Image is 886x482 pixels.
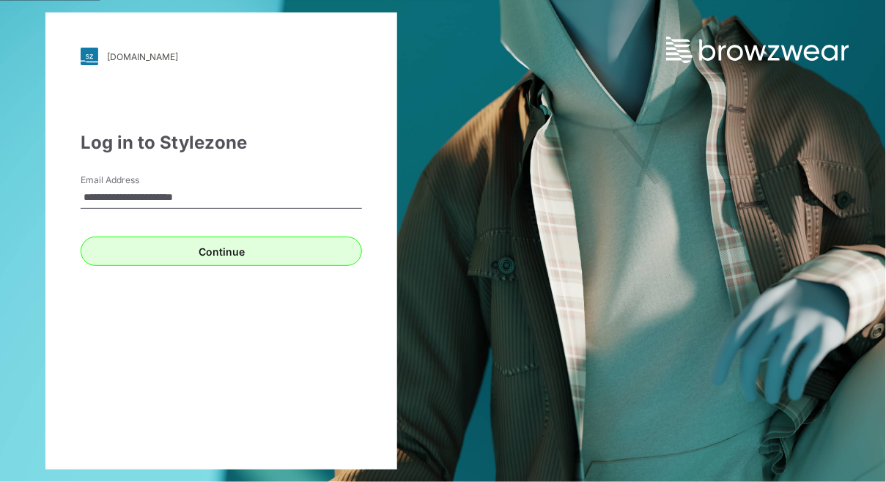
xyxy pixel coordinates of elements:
[666,37,849,63] img: browzwear-logo.73288ffb.svg
[81,48,98,65] img: svg+xml;base64,PHN2ZyB3aWR0aD0iMjgiIGhlaWdodD0iMjgiIHZpZXdCb3g9IjAgMCAyOCAyOCIgZmlsbD0ibm9uZSIgeG...
[107,51,178,62] div: [DOMAIN_NAME]
[81,48,362,65] a: [DOMAIN_NAME]
[81,174,183,187] label: Email Address
[81,237,362,266] button: Continue
[81,130,362,156] div: Log in to Stylezone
